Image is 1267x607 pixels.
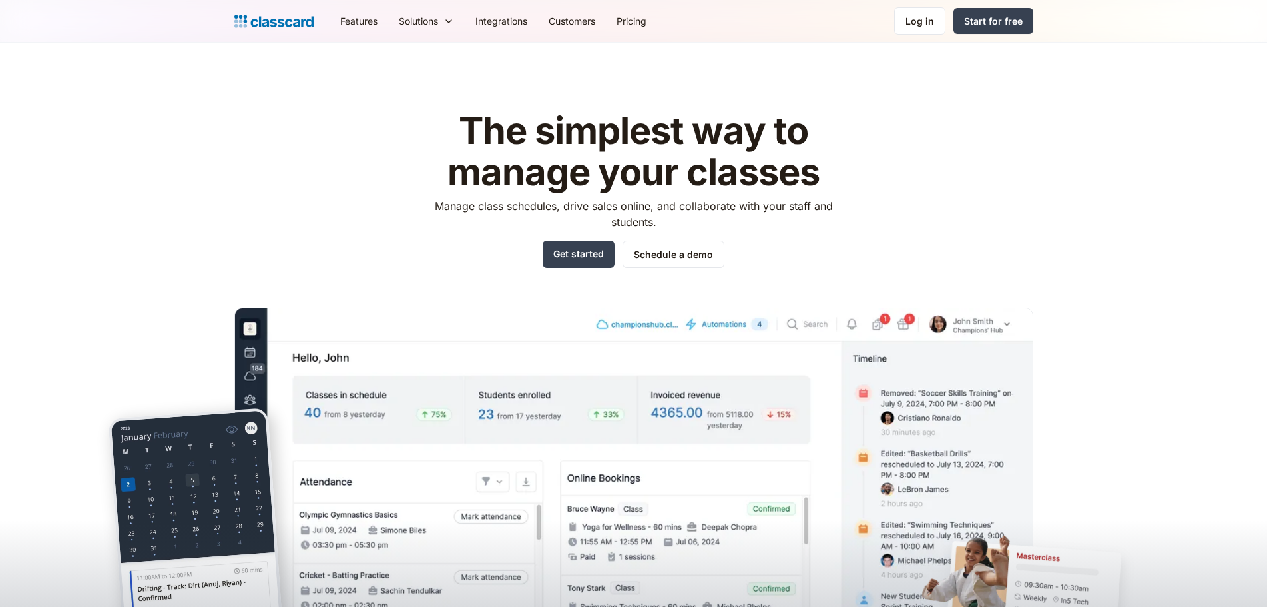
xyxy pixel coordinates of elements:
h1: The simplest way to manage your classes [422,111,845,193]
a: Features [330,6,388,36]
div: Solutions [388,6,465,36]
a: Log in [894,7,945,35]
a: home [234,12,314,31]
div: Log in [905,14,934,28]
a: Get started [543,241,615,268]
a: Integrations [465,6,538,36]
div: Start for free [964,14,1023,28]
a: Customers [538,6,606,36]
p: Manage class schedules, drive sales online, and collaborate with your staff and students. [422,198,845,230]
a: Start for free [953,8,1033,34]
a: Schedule a demo [623,241,724,268]
div: Solutions [399,14,438,28]
a: Pricing [606,6,657,36]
